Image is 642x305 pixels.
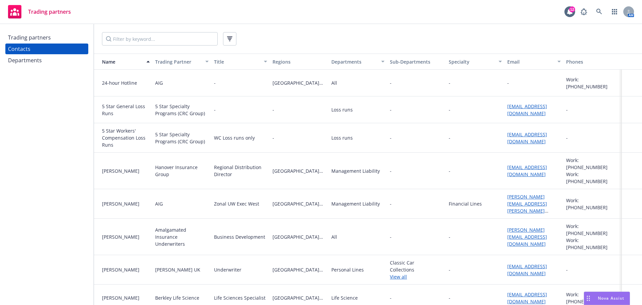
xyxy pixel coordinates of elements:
div: Amalgamated Insurance Underwriters [155,226,208,247]
div: All [331,79,337,86]
a: Search [593,5,606,18]
div: - [214,106,216,113]
div: - [449,167,450,174]
div: - [214,79,216,86]
div: Work: [PHONE_NUMBER] [566,223,619,237]
a: [EMAIL_ADDRESS][DOMAIN_NAME] [507,103,547,117]
div: Departments [331,58,377,65]
div: Sub-Departments [390,58,443,65]
div: Specialty [449,58,495,65]
div: Berkley Life Science [155,294,199,301]
div: Financial Lines [449,200,482,207]
a: Trading partners [5,2,74,21]
div: Work: [PHONE_NUMBER] [566,291,619,305]
div: Underwriter [214,266,241,273]
span: [GEOGRAPHIC_DATA][US_STATE] [273,294,326,301]
div: WC Loss runs only [214,134,255,141]
div: Hanover Insurance Group [155,164,208,178]
div: All [331,233,337,240]
a: [EMAIL_ADDRESS][DOMAIN_NAME] [507,291,547,305]
span: Collections [390,266,443,273]
button: Trading Partner [152,54,211,70]
div: [PERSON_NAME] [102,294,150,301]
span: - [390,200,392,207]
div: - [449,266,450,273]
a: [PERSON_NAME][EMAIL_ADDRESS][PERSON_NAME][DOMAIN_NAME] [507,194,547,221]
div: Name [97,58,142,65]
span: Trading partners [28,9,71,14]
span: - [390,106,392,113]
div: Work: [PHONE_NUMBER] [566,76,619,90]
div: Work: [PHONE_NUMBER] [566,171,619,185]
button: Phones [563,54,622,70]
div: AIG [155,200,163,207]
span: Nova Assist [598,295,624,301]
span: - [273,134,326,141]
span: - [390,134,392,141]
div: 5 Star Specialty Programs (CRC Group) [155,131,208,145]
span: - [390,167,392,174]
button: Regions [270,54,328,70]
div: [PERSON_NAME] [102,200,150,207]
div: AIG [155,79,163,86]
a: Contacts [5,44,88,54]
button: Email [505,54,563,70]
div: Loss runs [331,134,353,141]
div: Personal Lines [331,266,364,273]
span: - [390,79,443,86]
a: [EMAIL_ADDRESS][DOMAIN_NAME] [507,164,547,177]
div: - [566,266,568,273]
div: 5 Star General Loss Runs [102,103,150,117]
div: [PERSON_NAME] [102,167,150,174]
div: 5 Star Workers' Compensation Loss Runs [102,127,150,148]
div: [PERSON_NAME] [102,233,150,240]
span: Classic Car [390,259,443,266]
div: Life Sciences Specialist [214,294,265,301]
div: Email [507,58,553,65]
div: - [449,294,450,301]
div: Work: [PHONE_NUMBER] [566,197,619,211]
span: - [390,233,443,240]
div: Work: [PHONE_NUMBER] [566,237,619,251]
button: Specialty [446,54,505,70]
div: - [449,79,450,86]
a: Departments [5,55,88,66]
a: [PERSON_NAME][EMAIL_ADDRESS][DOMAIN_NAME] [507,227,547,247]
button: Name [94,54,152,70]
div: Regional Distribution Director [214,164,267,178]
div: Contacts [8,44,30,54]
div: Zonal UW Exec West [214,200,259,207]
div: - [449,134,450,141]
span: [GEOGRAPHIC_DATA][US_STATE] [273,266,326,273]
div: - [566,106,568,113]
a: Switch app [608,5,621,18]
div: Trading partners [8,32,51,43]
input: Filter by keyword... [102,32,218,46]
div: Life Science [331,294,358,301]
div: Title [214,58,260,65]
span: [GEOGRAPHIC_DATA][US_STATE] [273,233,326,240]
div: Loss runs [331,106,353,113]
div: Departments [8,55,42,66]
div: - [566,134,568,141]
span: [GEOGRAPHIC_DATA][US_STATE] [273,79,326,86]
span: - [390,294,392,301]
div: Management Liability [331,200,380,207]
div: Phones [566,58,619,65]
div: 5 Star Specialty Programs (CRC Group) [155,103,208,117]
div: - [449,233,450,240]
a: View all [390,273,443,280]
div: Regions [273,58,326,65]
div: - [507,79,509,86]
div: [PERSON_NAME] [102,266,150,273]
div: - [449,106,450,113]
button: Sub-Departments [387,54,446,70]
div: Business Development [214,233,265,240]
div: 12 [569,6,575,12]
button: Nova Assist [584,292,630,305]
div: Trading Partner [155,58,201,65]
button: Title [211,54,270,70]
span: [GEOGRAPHIC_DATA][US_STATE] [273,200,326,207]
span: [GEOGRAPHIC_DATA][US_STATE] [273,167,326,174]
